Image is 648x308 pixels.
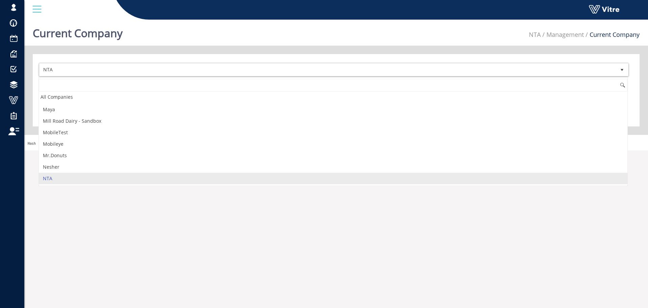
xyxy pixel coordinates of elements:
li: Management [541,30,584,39]
li: Mr.Donuts [39,150,627,161]
div: All Companies [39,92,627,101]
li: NTA [39,173,627,184]
li: Maya [39,104,627,115]
span: select [616,64,628,76]
a: NTA [529,30,541,39]
li: MobileTest [39,127,627,138]
span: NTA [39,64,616,76]
h1: Current Company [33,17,123,46]
li: Mill Road Dairy - Sandbox [39,115,627,127]
li: Nesher [39,161,627,173]
li: Current Company [584,30,640,39]
li: [PERSON_NAME] [39,184,627,196]
span: Hash 'fd46216' Date '[DATE] 15:20:00 +0000' Branch 'Production' [28,142,156,145]
li: Mobileye [39,138,627,150]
